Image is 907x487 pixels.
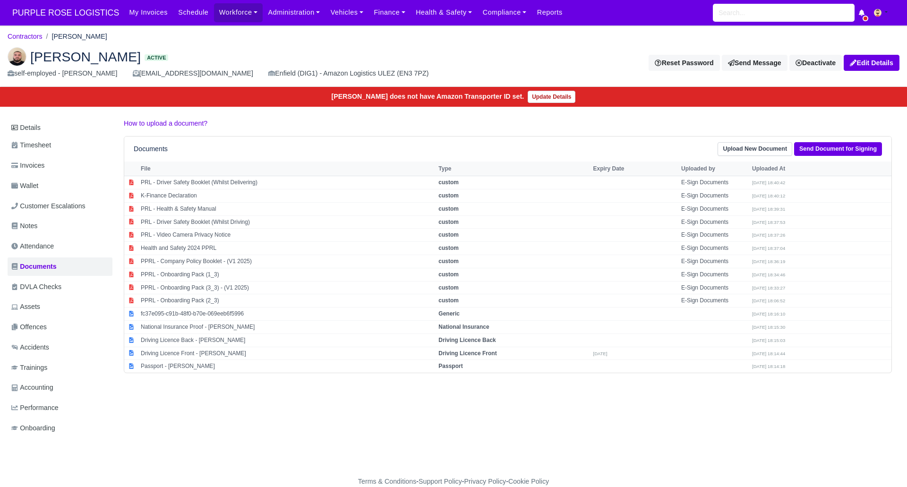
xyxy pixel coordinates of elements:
div: self-employed - [PERSON_NAME] [8,68,118,79]
input: Search... [713,4,855,22]
small: [DATE] 18:15:03 [752,338,785,343]
small: [DATE] 18:14:44 [752,351,785,356]
strong: Generic [438,310,460,317]
small: [DATE] 18:14:18 [752,364,785,369]
strong: custom [438,284,459,291]
a: Send Document for Signing [794,142,882,156]
strong: Passport [438,363,462,369]
span: Notes [11,221,37,231]
span: Performance [11,402,59,413]
small: [DATE] [593,351,607,356]
a: Contractors [8,33,43,40]
strong: custom [438,192,459,199]
td: PPRL - Onboarding Pack (3_3) - (V1 2025) [138,281,436,294]
small: [DATE] 18:15:30 [752,325,785,330]
a: Invoices [8,156,112,175]
th: Uploaded At [750,162,821,176]
a: Timesheet [8,136,112,154]
button: Reset Password [649,55,719,71]
a: Compliance [478,3,532,22]
span: Accidents [11,342,49,353]
td: E-Sign Documents [679,202,750,215]
td: E-Sign Documents [679,255,750,268]
td: K-Finance Declaration [138,189,436,202]
span: [PERSON_NAME] [30,50,141,63]
strong: custom [438,219,459,225]
a: Trainings [8,359,112,377]
td: E-Sign Documents [679,215,750,229]
th: Expiry Date [590,162,679,176]
h6: Documents [134,145,168,153]
a: How to upload a document? [124,120,207,127]
strong: custom [438,271,459,278]
a: Cookie Policy [508,478,549,485]
a: Performance [8,399,112,417]
a: Customer Escalations [8,197,112,215]
a: Wallet [8,177,112,195]
a: Privacy Policy [464,478,506,485]
td: Health and Safety 2024 PPRL [138,242,436,255]
a: Assets [8,298,112,316]
strong: custom [438,231,459,238]
small: [DATE] 18:37:04 [752,246,785,251]
div: [EMAIL_ADDRESS][DOMAIN_NAME] [133,68,253,79]
a: Offences [8,318,112,336]
a: Health & Safety [411,3,478,22]
a: Finance [368,3,411,22]
a: Workforce [214,3,263,22]
div: Yordan Angelov Svetlinov [0,40,907,87]
strong: custom [438,179,459,186]
td: PPRL - Company Policy Booklet - (V1 2025) [138,255,436,268]
div: Enfield (DIG1) - Amazon Logistics ULEZ (EN3 7PZ) [268,68,428,79]
small: [DATE] 18:16:10 [752,311,785,316]
td: fc37e095-c91b-48f0-b70e-069eeb6f5996 [138,308,436,321]
span: DVLA Checks [11,282,61,292]
a: Deactivate [789,55,842,71]
small: [DATE] 18:39:31 [752,206,785,212]
a: Upload New Document [718,142,792,156]
span: Onboarding [11,423,55,434]
td: PPRL - Onboarding Pack (1_3) [138,268,436,281]
span: Assets [11,301,40,312]
strong: National Insurance [438,324,489,330]
a: Attendance [8,237,112,256]
strong: custom [438,205,459,212]
a: Support Policy [419,478,462,485]
td: E-Sign Documents [679,229,750,242]
a: Terms & Conditions [358,478,416,485]
td: E-Sign Documents [679,242,750,255]
small: [DATE] 18:37:53 [752,220,785,225]
td: Passport - [PERSON_NAME] [138,360,436,373]
span: Active [145,54,168,61]
strong: custom [438,245,459,251]
a: Edit Details [844,55,899,71]
a: Notes [8,217,112,235]
a: Administration [263,3,325,22]
th: File [138,162,436,176]
a: Documents [8,257,112,276]
span: Attendance [11,241,54,252]
small: [DATE] 18:40:12 [752,193,785,198]
th: Type [436,162,590,176]
a: DVLA Checks [8,278,112,296]
td: PRL - Video Camera Privacy Notice [138,229,436,242]
a: My Invoices [124,3,173,22]
small: [DATE] 18:33:27 [752,285,785,290]
li: [PERSON_NAME] [43,31,107,42]
small: [DATE] 18:40:42 [752,180,785,185]
a: Schedule [173,3,214,22]
strong: custom [438,258,459,265]
td: E-Sign Documents [679,281,750,294]
a: Update Details [528,91,575,103]
span: Wallet [11,180,38,191]
td: PRL - Driver Safety Booklet (Whilst Delivering) [138,176,436,189]
td: PRL - Driver Safety Booklet (Whilst Driving) [138,215,436,229]
strong: custom [438,297,459,304]
td: Driving Licence Back - [PERSON_NAME] [138,333,436,347]
td: National Insurance Proof - [PERSON_NAME] [138,320,436,333]
td: E-Sign Documents [679,294,750,308]
td: PPRL - Onboarding Pack (2_3) [138,294,436,308]
small: [DATE] 18:34:46 [752,272,785,277]
td: Driving Licence Front - [PERSON_NAME] [138,347,436,360]
span: Trainings [11,362,47,373]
